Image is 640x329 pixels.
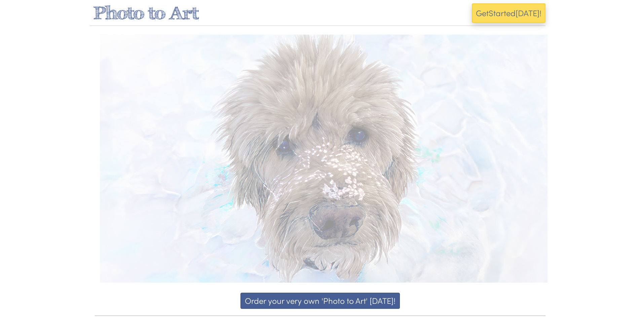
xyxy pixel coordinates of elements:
[93,2,199,23] a: Photo to Art
[506,7,516,18] span: ed
[472,3,545,23] button: GetStarted[DATE]!
[100,35,548,283] img: 1-Dog.jpg
[476,7,489,18] span: Get
[240,293,400,309] button: Order your very own 'Photo to Art' [DATE]!
[95,293,545,309] a: Order your very own 'Photo to Art' [DATE]!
